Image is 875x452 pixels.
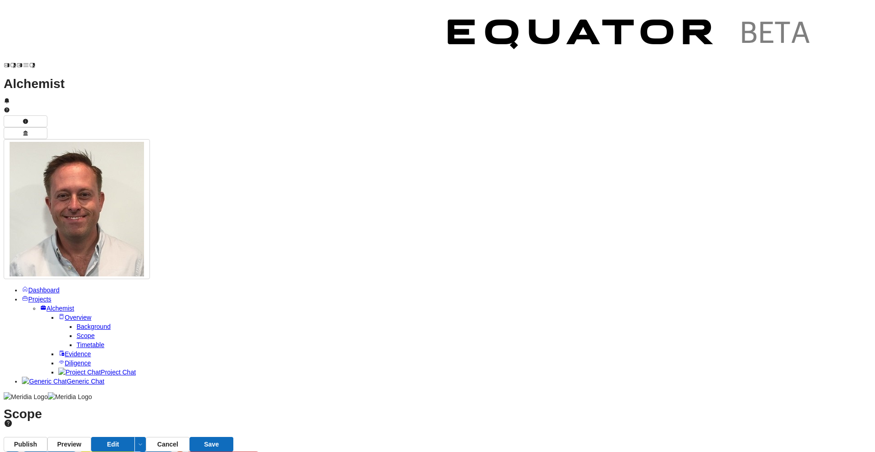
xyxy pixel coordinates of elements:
[58,350,91,358] a: Evidence
[77,323,111,330] a: Background
[146,437,190,452] button: Cancel
[190,437,233,452] button: Save
[65,350,91,358] span: Evidence
[46,305,74,312] span: Alchemist
[101,369,136,376] span: Project Chat
[40,305,74,312] a: Alchemist
[10,142,144,276] img: Profile Icon
[65,359,91,367] span: Diligence
[4,410,871,428] h1: Scope
[22,286,60,294] a: Dashboard
[91,437,135,452] button: Edit
[22,378,104,385] a: Generic ChatGeneric Chat
[77,332,95,339] a: Scope
[22,377,67,386] img: Generic Chat
[28,296,51,303] span: Projects
[58,368,101,377] img: Project Chat
[58,359,91,367] a: Diligence
[58,314,91,321] a: Overview
[58,369,136,376] a: Project ChatProject Chat
[4,437,47,452] button: Publish
[22,296,51,303] a: Projects
[4,79,871,88] h1: Alchemist
[4,392,48,401] img: Meridia Logo
[28,286,60,294] span: Dashboard
[77,341,104,348] a: Timetable
[47,437,91,452] button: Preview
[135,437,146,452] button: Edit
[48,392,92,401] img: Meridia Logo
[36,4,432,68] img: Customer Logo
[67,378,104,385] span: Generic Chat
[65,314,91,321] span: Overview
[432,4,829,68] img: Customer Logo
